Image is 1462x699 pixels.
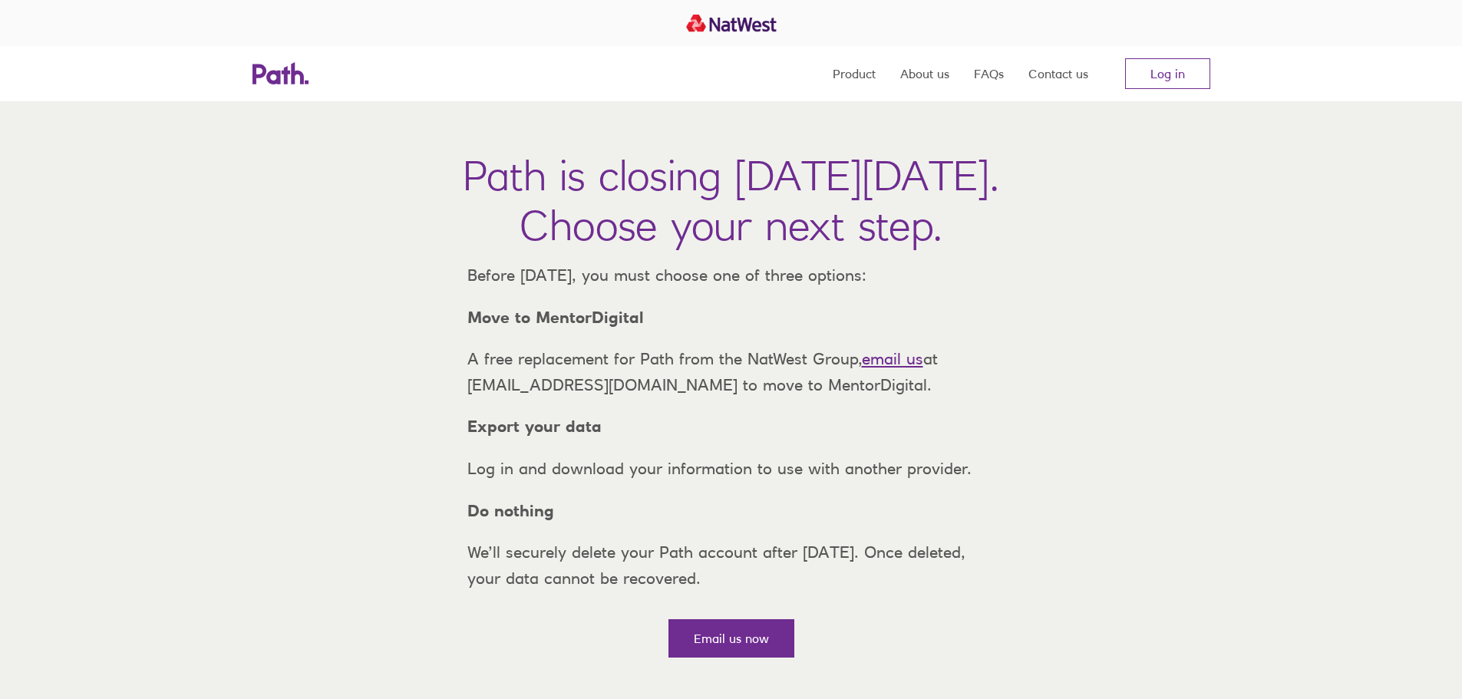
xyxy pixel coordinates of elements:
[455,539,1008,591] p: We’ll securely delete your Path account after [DATE]. Once deleted, your data cannot be recovered.
[974,46,1004,101] a: FAQs
[455,346,1008,397] p: A free replacement for Path from the NatWest Group, at [EMAIL_ADDRESS][DOMAIN_NAME] to move to Me...
[1125,58,1210,89] a: Log in
[455,456,1008,482] p: Log in and download your information to use with another provider.
[1028,46,1088,101] a: Contact us
[463,150,999,250] h1: Path is closing [DATE][DATE]. Choose your next step.
[862,349,923,368] a: email us
[668,619,794,658] a: Email us now
[455,262,1008,289] p: Before [DATE], you must choose one of three options:
[467,501,554,520] strong: Do nothing
[467,308,644,327] strong: Move to MentorDigital
[467,417,602,436] strong: Export your data
[900,46,949,101] a: About us
[833,46,876,101] a: Product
